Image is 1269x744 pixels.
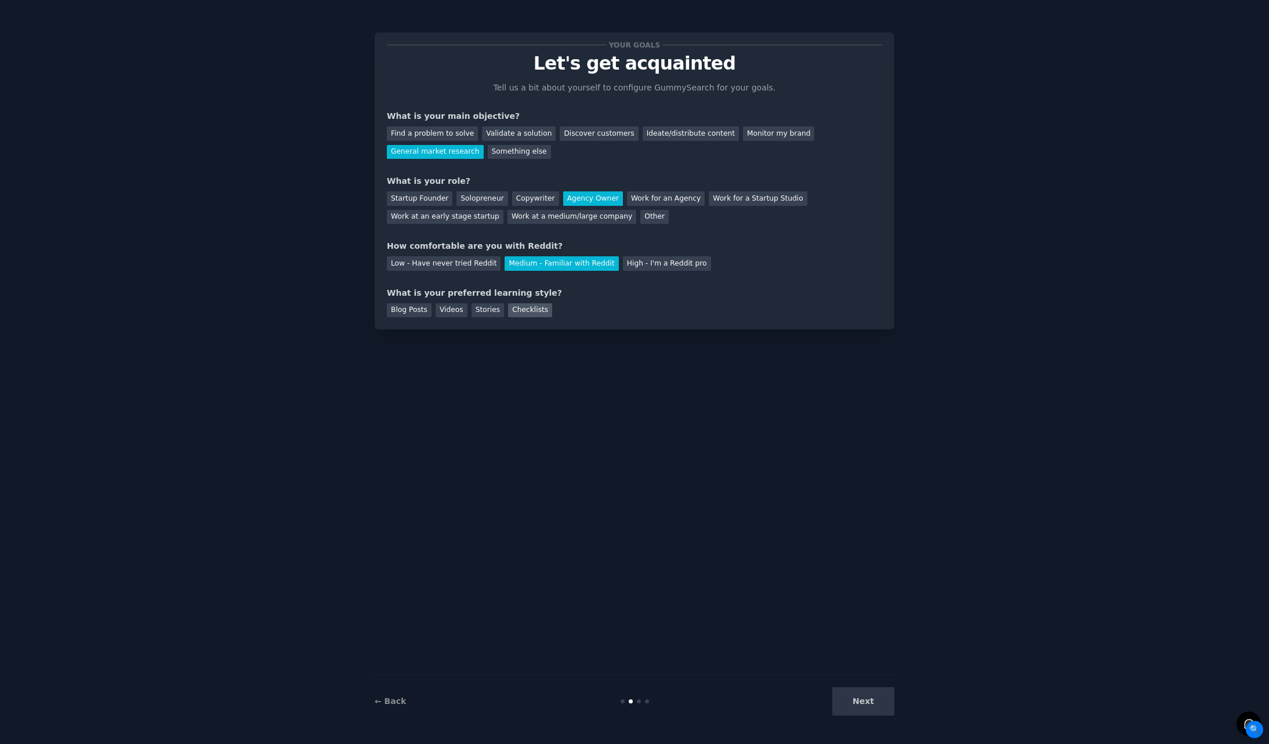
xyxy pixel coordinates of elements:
[643,126,739,141] div: Ideate/distribute content
[436,303,467,318] div: Videos
[560,126,638,141] div: Discover customers
[387,110,882,122] div: What is your main objective?
[623,256,711,271] div: High - I'm a Reddit pro
[387,303,432,318] div: Blog Posts
[456,191,507,206] div: Solopreneur
[472,303,504,318] div: Stories
[1246,721,1263,738] span: 🔍
[507,210,636,224] div: Work at a medium/large company
[387,287,882,299] div: What is your preferred learning style?
[640,210,669,224] div: Other
[505,256,618,271] div: Medium - Familiar with Reddit
[375,696,406,706] a: ← Back
[488,145,551,159] div: Something else
[387,175,882,187] div: What is your role?
[387,145,484,159] div: General market research
[512,191,559,206] div: Copywriter
[607,39,662,51] span: Your goals
[488,82,781,94] p: Tell us a bit about yourself to configure GummySearch for your goals.
[709,191,807,206] div: Work for a Startup Studio
[508,303,552,318] div: Checklists
[387,191,452,206] div: Startup Founder
[627,191,705,206] div: Work for an Agency
[563,191,623,206] div: Agency Owner
[387,240,882,252] div: How comfortable are you with Reddit?
[387,53,882,74] p: Let's get acquainted
[743,126,814,141] div: Monitor my brand
[387,256,501,271] div: Low - Have never tried Reddit
[482,126,556,141] div: Validate a solution
[387,210,503,224] div: Work at an early stage startup
[387,126,478,141] div: Find a problem to solve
